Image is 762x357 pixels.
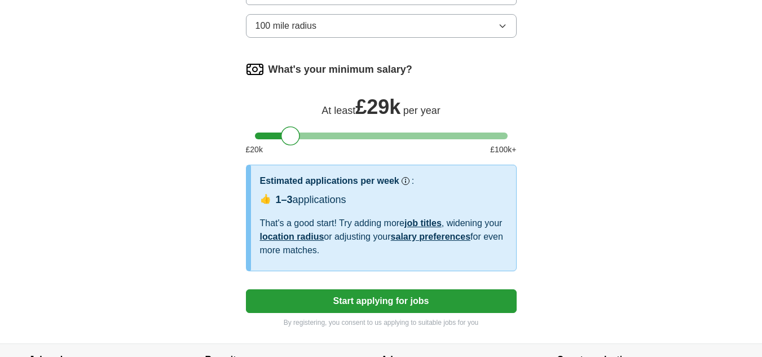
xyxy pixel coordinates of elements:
span: 100 mile radius [256,19,317,33]
span: 1–3 [276,194,293,205]
a: location radius [260,232,324,241]
a: salary preferences [391,232,470,241]
h3: Estimated applications per week [260,174,399,188]
h3: : [412,174,414,188]
p: By registering, you consent to us applying to suitable jobs for you [246,318,517,328]
span: £ 20 k [246,144,263,156]
span: per year [403,105,441,116]
div: That's a good start! Try adding more , widening your or adjusting your for even more matches. [260,217,507,257]
span: At least [321,105,355,116]
span: 👍 [260,192,271,206]
button: Start applying for jobs [246,289,517,313]
img: salary.png [246,60,264,78]
div: applications [276,192,346,208]
label: What's your minimum salary? [268,62,412,77]
a: job titles [404,218,442,228]
button: 100 mile radius [246,14,517,38]
span: £ 29k [355,95,400,118]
